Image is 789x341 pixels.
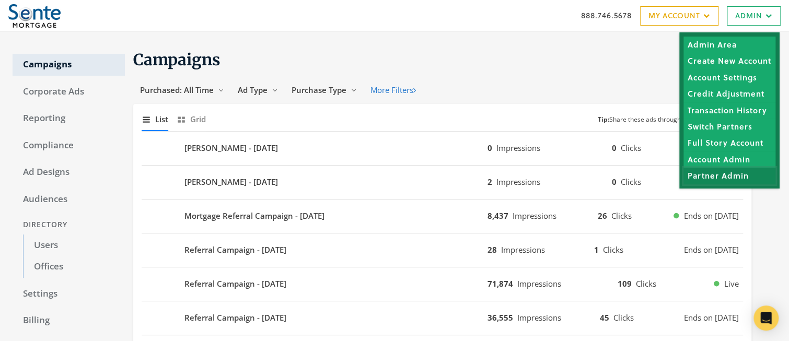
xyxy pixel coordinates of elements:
[292,85,346,95] span: Purchase Type
[611,210,631,221] span: Clicks
[501,244,545,255] span: Impressions
[13,283,125,305] a: Settings
[184,244,286,256] b: Referral Campaign - [DATE]
[133,50,221,69] span: Campaigns
[496,177,540,187] span: Impressions
[142,136,743,161] button: [PERSON_NAME] - [DATE]0Impressions0ClicksLive
[597,210,607,221] b: 26
[155,113,168,125] span: List
[640,6,718,26] a: My Account
[598,115,609,124] b: Tip:
[621,143,641,153] span: Clicks
[517,278,561,289] span: Impressions
[488,177,492,187] b: 2
[598,115,701,125] small: Share these ads through a CSV.
[683,118,775,134] a: Switch Partners
[142,272,743,297] button: Referral Campaign - [DATE]71,874Impressions109ClicksLive
[13,189,125,210] a: Audiences
[13,54,125,76] a: Campaigns
[13,135,125,157] a: Compliance
[13,81,125,103] a: Corporate Ads
[13,215,125,234] div: Directory
[23,234,125,256] a: Users
[177,108,206,131] button: Grid
[517,312,561,323] span: Impressions
[683,135,775,151] a: Full Story Account
[488,244,497,255] b: 28
[612,143,617,153] b: 0
[683,168,775,184] a: Partner Admin
[13,310,125,332] a: Billing
[488,278,513,289] b: 71,874
[612,177,617,187] b: 0
[13,108,125,130] a: Reporting
[603,244,623,255] span: Clicks
[184,176,278,188] b: [PERSON_NAME] - [DATE]
[621,177,641,187] span: Clicks
[684,210,739,222] span: Ends on [DATE]
[142,305,743,331] button: Referral Campaign - [DATE]36,555Impressions45ClicksEnds on [DATE]
[684,312,739,324] span: Ends on [DATE]
[190,113,206,125] span: Grid
[600,312,609,323] b: 45
[683,151,775,167] a: Account Admin
[618,278,632,289] b: 109
[238,85,268,95] span: Ad Type
[142,170,743,195] button: [PERSON_NAME] - [DATE]2Impressions0ClicksLive
[488,210,508,221] b: 8,437
[140,85,214,95] span: Purchased: All Time
[684,244,739,256] span: Ends on [DATE]
[142,204,743,229] button: Mortgage Referral Campaign - [DATE]8,437Impressions26ClicksEnds on [DATE]
[683,53,775,69] a: Create New Account
[142,108,168,131] button: List
[727,6,781,26] a: Admin
[184,312,286,324] b: Referral Campaign - [DATE]
[184,210,324,222] b: Mortgage Referral Campaign - [DATE]
[23,256,125,278] a: Offices
[13,161,125,183] a: Ad Designs
[683,102,775,118] a: Transaction History
[496,143,540,153] span: Impressions
[613,312,634,323] span: Clicks
[488,143,492,153] b: 0
[724,278,739,290] span: Live
[133,80,231,100] button: Purchased: All Time
[184,142,278,154] b: [PERSON_NAME] - [DATE]
[683,37,775,53] a: Admin Area
[231,80,285,100] button: Ad Type
[513,210,556,221] span: Impressions
[683,86,775,102] a: Credit Adjustment
[581,10,632,21] a: 888.746.5678
[636,278,656,289] span: Clicks
[285,80,364,100] button: Purchase Type
[364,80,423,100] button: More Filters
[142,238,743,263] button: Referral Campaign - [DATE]28Impressions1ClicksEnds on [DATE]
[683,69,775,85] a: Account Settings
[753,305,779,331] div: Open Intercom Messenger
[594,244,599,255] b: 1
[8,4,61,28] img: Adwerx
[488,312,513,323] b: 36,555
[184,278,286,290] b: Referral Campaign - [DATE]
